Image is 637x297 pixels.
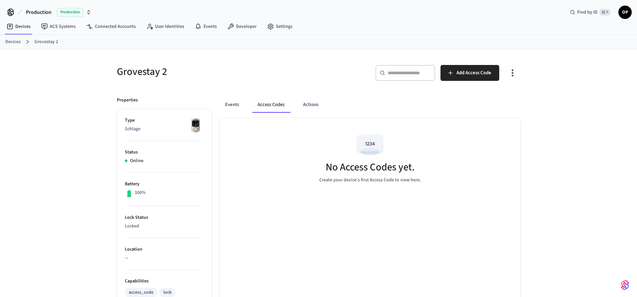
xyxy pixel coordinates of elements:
p: Battery [125,181,204,188]
img: Access Codes Empty State [355,131,385,159]
div: Find by ID⌘ K [565,6,616,18]
div: lock [163,289,172,296]
span: OP [619,6,631,18]
p: Properties [117,97,138,104]
p: Online [130,157,143,164]
a: Developer [222,21,262,32]
span: ⌘ K [599,9,610,16]
div: access_code [129,289,153,296]
p: Locked [125,223,204,230]
a: Devices [1,21,36,32]
p: Location [125,246,204,253]
button: OP [618,6,632,19]
div: ant example [220,97,520,113]
a: User Identities [141,21,190,32]
p: Capabilities [125,278,204,285]
p: Schlage [125,126,204,133]
img: SeamLogoGradient.69752ec5.svg [621,280,629,290]
p: Lock Status [125,214,204,221]
a: Settings [262,21,298,32]
h5: Grovestay 2 [117,65,315,79]
span: Find by ID [577,9,597,16]
p: 100% [135,189,146,196]
img: Schlage Sense Smart Deadbolt with Camelot Trim, Front [187,117,204,134]
a: Events [190,21,222,32]
span: Production [57,8,83,17]
a: Connected Accounts [81,21,141,32]
a: Grovestay 2 [35,38,58,45]
p: Status [125,149,204,156]
p: — [125,255,204,262]
h5: No Access Codes yet. [326,160,415,174]
a: Devices [5,38,21,45]
a: ACS Systems [36,21,81,32]
button: Actions [298,97,324,113]
span: Production [26,8,51,16]
button: Access Codes [252,97,290,113]
button: Events [220,97,244,113]
span: Add Access Code [456,69,491,77]
button: Add Access Code [440,65,499,81]
p: Create your device's first Access Code to view here. [319,177,421,184]
p: Type [125,117,204,124]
